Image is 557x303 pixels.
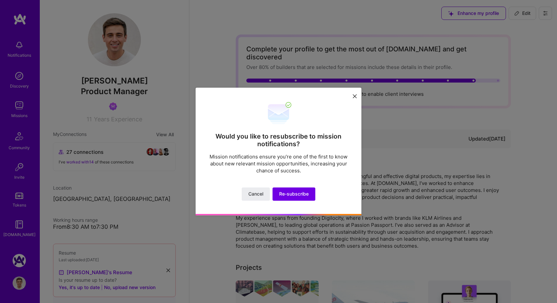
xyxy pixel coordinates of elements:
button: Cancel [242,188,270,201]
img: re-subscribe [265,101,292,127]
span: Re-subscribe [279,191,309,198]
span: Cancel [248,191,263,198]
h2: Would you like to resubscribe to mission notifications? [209,133,348,148]
i: icon Close [353,94,357,98]
p: Mission notifications ensure you’re one of the first to know about new relevant mission opportuni... [209,153,348,174]
button: Re-subscribe [273,188,315,201]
